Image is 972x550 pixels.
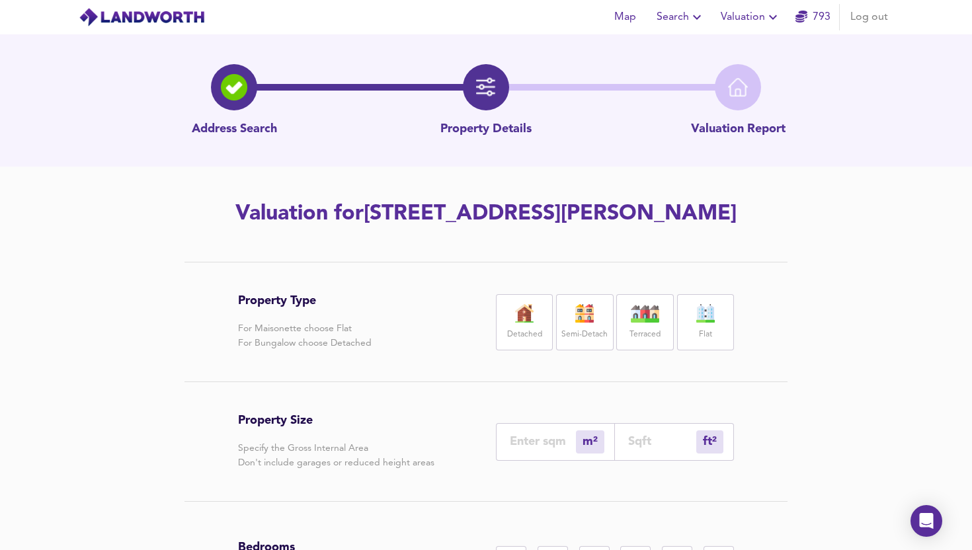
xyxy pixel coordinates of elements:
span: Valuation [721,8,781,26]
button: Log out [845,4,893,30]
button: Search [651,4,710,30]
div: Semi-Detach [556,294,613,350]
button: Valuation [715,4,786,30]
h3: Property Type [238,294,372,308]
label: Semi-Detach [561,327,608,343]
label: Terraced [629,327,661,343]
div: Open Intercom Messenger [911,505,942,537]
img: house-icon [568,304,601,323]
input: Sqft [628,434,696,448]
div: Flat [677,294,734,350]
img: filter-icon [476,77,496,97]
p: Valuation Report [691,121,786,138]
p: Address Search [192,121,277,138]
div: Terraced [616,294,673,350]
button: 793 [791,4,834,30]
h2: Valuation for [STREET_ADDRESS][PERSON_NAME] [112,200,860,229]
img: logo [79,7,205,27]
span: Log out [850,8,888,26]
p: For Maisonette choose Flat For Bungalow choose Detached [238,321,372,350]
span: Map [609,8,641,26]
img: home-icon [728,77,748,97]
img: house-icon [508,304,541,323]
div: m² [696,430,723,453]
h3: Property Size [238,413,434,428]
p: Specify the Gross Internal Area Don't include garages or reduced height areas [238,441,434,470]
img: flat-icon [689,304,722,323]
div: Detached [496,294,553,350]
p: Property Details [440,121,532,138]
a: 793 [795,8,830,26]
img: house-icon [629,304,662,323]
div: m² [576,430,604,453]
img: search-icon [221,74,247,100]
label: Detached [507,327,542,343]
button: Map [604,4,646,30]
span: Search [657,8,705,26]
label: Flat [699,327,712,343]
input: Enter sqm [510,434,576,448]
